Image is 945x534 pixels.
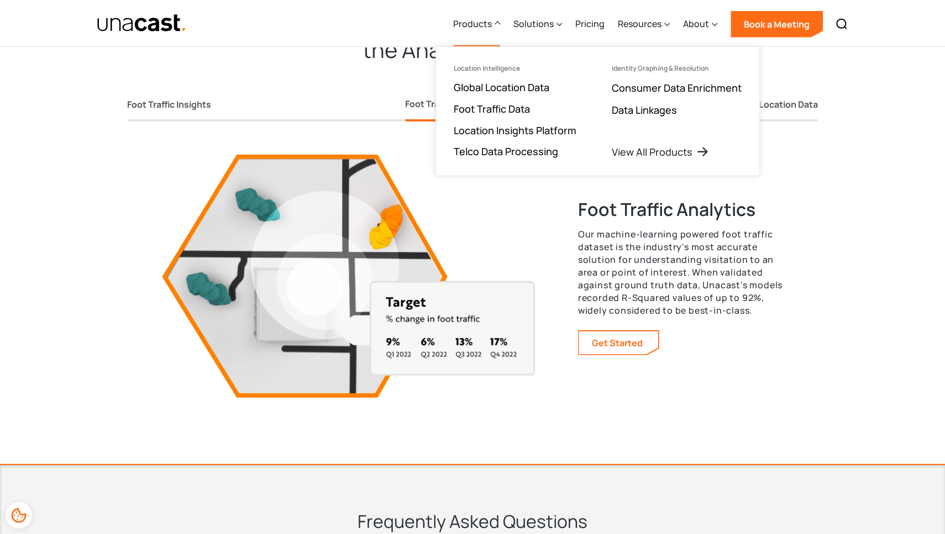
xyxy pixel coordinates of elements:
[575,2,605,47] a: Pricing
[358,509,587,533] h3: Frequently Asked Questions
[578,197,784,221] h3: Foot Traffic Analytics
[97,14,187,33] a: home
[127,99,211,110] div: Foot Traffic Insights
[454,145,558,158] a: Telco Data Processing
[618,2,670,47] div: Resources
[162,155,535,397] img: 3d visualization of city tile of the Foot Traffic Analytics
[405,97,495,110] div: Foot Traffic Analytics
[618,17,662,30] div: Resources
[612,145,709,158] a: View All Products
[612,103,677,117] a: Data Linkages
[6,502,32,528] div: Cookie Preferences
[579,331,658,355] a: Learn more about our foot traffic data
[454,81,549,94] a: Global Location Data
[683,17,709,30] div: About
[731,11,823,38] a: Book a Meeting
[513,2,562,47] div: Solutions
[454,124,576,137] a: Location Insights Platform
[612,65,709,72] div: Identity Graphing & Resolution
[435,46,760,176] nav: Products
[454,65,520,72] div: Location Intelligence
[453,17,492,30] div: Products
[835,18,848,31] img: Search icon
[513,17,554,30] div: Solutions
[578,228,784,317] p: Our machine-learning powered foot traffic dataset is the industry's most accurate solution for un...
[683,2,717,47] div: About
[612,81,742,94] a: Consumer Data Enrichment
[97,14,187,33] img: Unacast text logo
[453,2,500,47] div: Products
[454,102,530,115] a: Foot Traffic Data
